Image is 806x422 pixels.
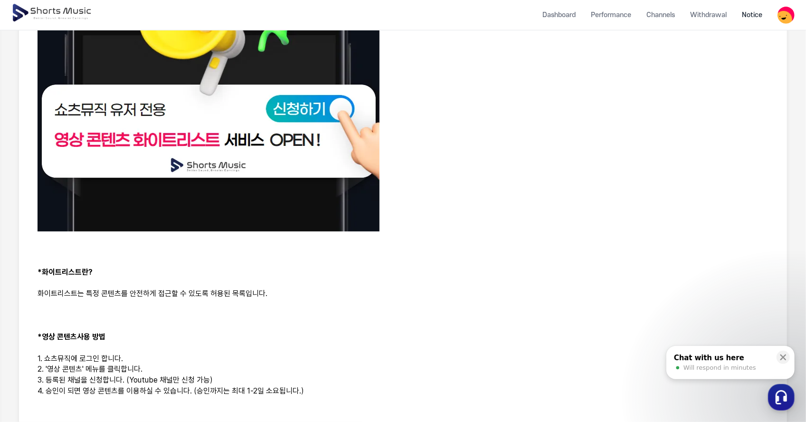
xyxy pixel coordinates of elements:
a: Settings [123,301,182,325]
a: Dashboard [535,2,583,28]
strong: *화이트리스트란? [38,268,93,277]
a: Messages [63,301,123,325]
span: Settings [141,316,164,323]
span: 1. 쇼츠뮤직에 로그인 합니다. [38,354,123,363]
span: Home [24,316,41,323]
span: 2. '영상 콘텐츠' 메뉴를 클릭합니다. [38,364,142,374]
img: 사용자 이미지 [778,7,795,24]
a: Notice [734,2,770,28]
span: 화이트리스트는 특정 콘텐츠를 안전하게 접근할 수 있도록 허용된 목록입니다. [38,289,267,298]
span: 4. 승인이 되면 영상 콘텐츠를 이용하실 수 있습니다. (승인까지는 최대 1-2일 소요됩니다.) [38,386,304,395]
a: Withdrawal [683,2,734,28]
span: 3. 등록된 채널을 신청합니다. (Youtube 채널만 신청 가능) [38,375,213,384]
span: Messages [79,316,107,324]
a: Channels [639,2,683,28]
a: Performance [583,2,639,28]
a: Home [3,301,63,325]
strong: *영상 콘텐츠 [38,332,77,341]
strong: 사용 방법 [77,332,105,341]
